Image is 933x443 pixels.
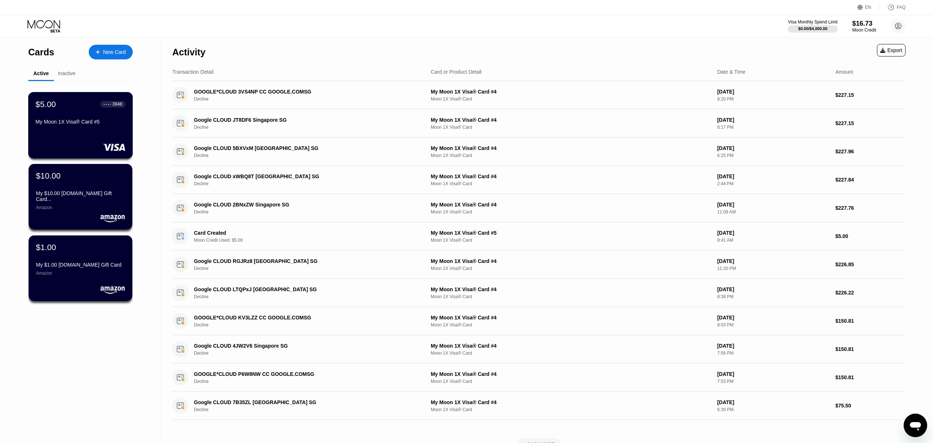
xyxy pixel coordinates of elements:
div: $5.00● ● ● ●3948My Moon 1X Visa® Card #5 [29,92,132,158]
div: $10.00My $10.00 [DOMAIN_NAME] Gift Card...Amazon [29,164,132,230]
div: My Moon 1X Visa® Card #4 [431,343,711,349]
div: Google CLOUD 4JW2V6 Singapore SGDeclineMy Moon 1X Visa® Card #4Moon 1X Visa® Card[DATE]7:58 PM$15... [172,335,906,363]
div: Decline [194,266,421,271]
div: $227.15 [835,120,906,126]
div: My Moon 1X Visa® Card #4 [431,399,711,405]
div: My Moon 1X Visa® Card #4 [431,173,711,179]
div: 7:58 PM [717,351,829,356]
div: $75.50 [835,403,906,409]
div: EN [857,4,880,11]
div: $0.00 / $4,000.00 [798,26,827,31]
div: My Moon 1X Visa® Card #4 [431,89,711,95]
div: Moon 1X Visa® Card [431,379,711,384]
div: Moon 1X Visa® Card [431,322,711,327]
div: $227.76 [835,205,906,211]
div: Google CLOUD RGJRz8 [GEOGRAPHIC_DATA] SG [194,258,405,264]
div: [DATE] [717,371,829,377]
div: Google CLOUD xWBQ8T [GEOGRAPHIC_DATA] SG [194,173,405,179]
div: Google CLOUD LTQPxJ [GEOGRAPHIC_DATA] SGDeclineMy Moon 1X Visa® Card #4Moon 1X Visa® Card[DATE]8:... [172,279,906,307]
div: Active [33,70,49,76]
div: Visa Monthly Spend Limit$0.00/$4,000.00 [788,19,837,33]
div: ● ● ● ● [104,103,111,105]
div: $150.81 [835,318,906,324]
div: Date & Time [717,69,745,75]
div: Decline [194,96,421,102]
div: $226.22 [835,290,906,296]
div: $227.15 [835,92,906,98]
div: My $1.00 [DOMAIN_NAME] Gift Card [36,262,125,268]
div: New Card [103,49,126,55]
div: Decline [194,351,421,356]
div: GOOGLE*CLOUD P6W8NW CC GOOGLE.COMSGDeclineMy Moon 1X Visa® Card #4Moon 1X Visa® Card[DATE]7:53 PM... [172,363,906,392]
div: $5.00 [835,233,906,239]
div: My Moon 1X Visa® Card #5 [36,119,125,125]
div: My Moon 1X Visa® Card #4 [431,258,711,264]
div: 11:08 AM [717,209,829,215]
div: [DATE] [717,145,829,151]
div: Google CLOUD JT8DF6 Singapore SGDeclineMy Moon 1X Visa® Card #4Moon 1X Visa® Card[DATE]8:17 PM$22... [172,109,906,138]
div: Google CLOUD LTQPxJ [GEOGRAPHIC_DATA] SG [194,286,405,292]
iframe: Button to launch messaging window [904,414,927,437]
div: Card or Product Detail [431,69,482,75]
div: My Moon 1X Visa® Card #4 [431,117,711,123]
div: Export [877,44,906,56]
div: My $10.00 [DOMAIN_NAME] Gift Card... [36,190,125,202]
div: 6:30 PM [717,407,829,412]
div: Activity [172,47,205,58]
div: My Moon 1X Visa® Card #5 [431,230,711,236]
div: 3948 [112,102,122,107]
div: Amount [835,69,853,75]
div: Export [880,47,902,53]
div: [DATE] [717,258,829,264]
div: Transaction Detail [172,69,213,75]
div: Google CLOUD 2BNxZW Singapore SGDeclineMy Moon 1X Visa® Card #4Moon 1X Visa® Card[DATE]11:08 AM$2... [172,194,906,222]
div: $226.85 [835,261,906,267]
div: [DATE] [717,399,829,405]
div: [DATE] [717,230,829,236]
div: My Moon 1X Visa® Card #4 [431,286,711,292]
div: Google CLOUD 7B35ZL [GEOGRAPHIC_DATA] SG [194,399,405,405]
div: Google CLOUD 7B35ZL [GEOGRAPHIC_DATA] SGDeclineMy Moon 1X Visa® Card #4Moon 1X Visa® Card[DATE]6:... [172,392,906,420]
div: FAQ [897,5,906,10]
div: Card Created [194,230,405,236]
div: $227.96 [835,149,906,154]
div: Moon 1X Visa® Card [431,294,711,299]
div: GOOGLE*CLOUD 3VS4NP CC GOOGLE.COMSGDeclineMy Moon 1X Visa® Card #4Moon 1X Visa® Card[DATE]8:20 PM... [172,81,906,109]
div: GOOGLE*CLOUD P6W8NW CC GOOGLE.COMSG [194,371,405,377]
div: $16.73Moon Credit [852,20,876,33]
div: Moon Credit Used: $5.00 [194,238,421,243]
div: 2:44 PM [717,181,829,186]
div: Amazon [36,205,125,210]
div: Moon 1X Visa® Card [431,351,711,356]
div: Google CLOUD 5BXVxM [GEOGRAPHIC_DATA] SGDeclineMy Moon 1X Visa® Card #4Moon 1X Visa® Card[DATE]6:... [172,138,906,166]
div: Cards [28,47,54,58]
div: Inactive [58,70,76,76]
div: [DATE] [717,117,829,123]
div: 8:20 PM [717,96,829,102]
div: Decline [194,294,421,299]
div: Moon 1X Visa® Card [431,96,711,102]
div: Google CLOUD RGJRz8 [GEOGRAPHIC_DATA] SGDeclineMy Moon 1X Visa® Card #4Moon 1X Visa® Card[DATE]11... [172,250,906,279]
div: Moon 1X Visa® Card [431,209,711,215]
div: 11:20 PM [717,266,829,271]
div: $150.81 [835,374,906,380]
div: Decline [194,153,421,158]
div: [DATE] [717,89,829,95]
div: [DATE] [717,315,829,321]
div: $150.81 [835,346,906,352]
div: 8:41 AM [717,238,829,243]
div: My Moon 1X Visa® Card #4 [431,371,711,377]
div: Moon 1X Visa® Card [431,153,711,158]
div: Decline [194,125,421,130]
div: Moon 1X Visa® Card [431,125,711,130]
div: Google CLOUD 5BXVxM [GEOGRAPHIC_DATA] SG [194,145,405,151]
div: Decline [194,379,421,384]
div: [DATE] [717,202,829,208]
div: 7:53 PM [717,379,829,384]
div: Moon 1X Visa® Card [431,407,711,412]
div: Moon Credit [852,28,876,33]
div: [DATE] [717,286,829,292]
div: Decline [194,209,421,215]
div: $227.84 [835,177,906,183]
